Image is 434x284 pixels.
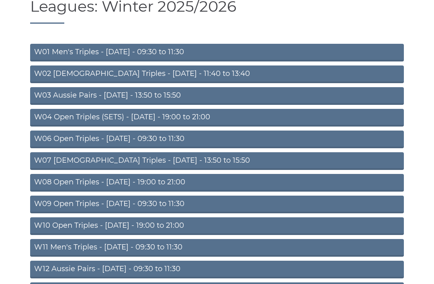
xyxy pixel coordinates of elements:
a: W04 Open Triples (SETS) - [DATE] - 19:00 to 21:00 [30,109,404,127]
a: W03 Aussie Pairs - [DATE] - 13:50 to 15:50 [30,88,404,105]
a: W11 Men's Triples - [DATE] - 09:30 to 11:30 [30,239,404,257]
a: W10 Open Triples - [DATE] - 19:00 to 21:00 [30,218,404,235]
a: W07 [DEMOGRAPHIC_DATA] Triples - [DATE] - 13:50 to 15:50 [30,153,404,170]
a: W08 Open Triples - [DATE] - 19:00 to 21:00 [30,174,404,192]
a: W09 Open Triples - [DATE] - 09:30 to 11:30 [30,196,404,214]
a: W06 Open Triples - [DATE] - 09:30 to 11:30 [30,131,404,149]
a: W01 Men's Triples - [DATE] - 09:30 to 11:30 [30,44,404,62]
a: W02 [DEMOGRAPHIC_DATA] Triples - [DATE] - 11:40 to 13:40 [30,66,404,84]
a: W12 Aussie Pairs - [DATE] - 09:30 to 11:30 [30,261,404,279]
